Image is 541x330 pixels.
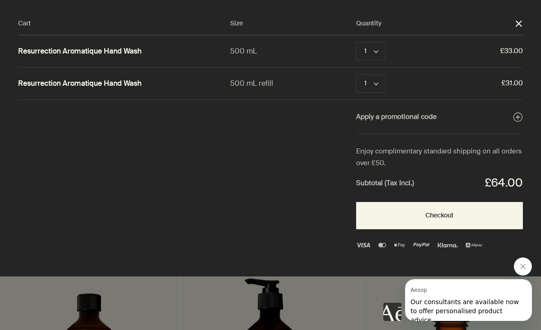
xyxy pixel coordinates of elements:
[485,173,523,193] div: £64.00
[515,20,523,28] button: Close
[356,243,370,247] img: Visa Logo
[438,243,458,247] img: klarna (1)
[514,257,532,276] iframe: Close message from Aesop
[5,19,114,44] span: Our consultants are available now to offer personalised product advice.
[383,257,532,321] div: Aesop says "Our consultants are available now to offer personalised product advice.". Open messag...
[356,202,523,229] button: Checkout
[413,243,430,247] img: PayPal Logo
[18,79,141,89] a: Resurrection Aromatique Hand Wash
[356,146,523,169] div: Enjoy complimentary standard shipping on all orders over £50.
[230,45,357,57] div: 500 mL
[394,243,405,247] img: Apple Pay
[383,303,401,321] iframe: no content
[356,42,386,60] button: Quantity 1
[230,77,357,89] div: 500 mL refill
[424,45,523,57] span: £33.00
[18,47,141,56] a: Resurrection Aromatique Hand Wash
[356,74,386,93] button: Quantity 1
[466,243,483,247] img: ALIPAY2
[405,279,532,321] iframe: Message from Aesop
[18,18,230,29] div: Cart
[424,78,523,89] span: £31.00
[378,243,386,247] img: Mastercard Logo
[356,18,515,29] div: Quantity
[230,18,357,29] div: Size
[356,111,523,123] button: Apply a promotional code
[356,177,414,189] strong: Subtotal (Tax Incl.)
